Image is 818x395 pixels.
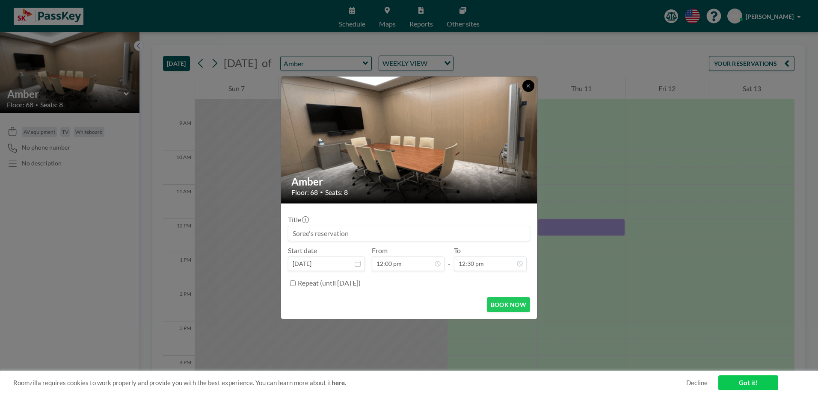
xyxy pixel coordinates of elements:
h2: Amber [291,175,528,188]
a: Decline [686,379,708,387]
img: 537.gif [281,62,538,218]
button: BOOK NOW [487,297,530,312]
span: - [448,249,450,268]
label: Start date [288,246,317,255]
span: Roomzilla requires cookies to work properly and provide you with the best experience. You can lea... [13,379,686,387]
label: Title [288,215,308,224]
span: Floor: 68 [291,188,318,197]
input: Soree's reservation [288,226,530,241]
a: here. [332,379,346,386]
span: • [320,189,323,195]
span: Seats: 8 [325,188,348,197]
label: From [372,246,388,255]
label: To [454,246,461,255]
a: Got it! [718,375,778,390]
label: Repeat (until [DATE]) [298,279,361,287]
